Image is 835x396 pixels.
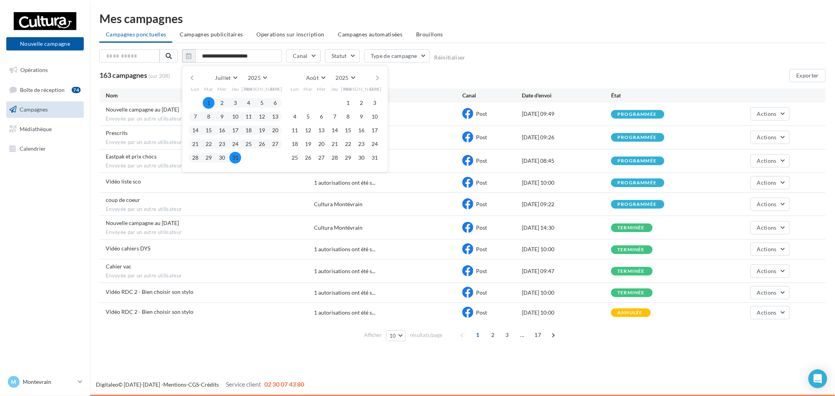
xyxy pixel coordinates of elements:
[264,380,304,388] span: 02 30 07 43 80
[355,97,367,109] button: 2
[750,107,790,121] button: Actions
[314,289,375,297] span: 1 autorisations ont été s...
[314,267,375,275] span: 1 autorisations ont été s...
[216,138,228,150] button: 23
[303,86,313,92] span: Mar
[248,74,261,81] span: 2025
[808,369,827,388] div: Open Intercom Messenger
[325,49,360,63] button: Statut
[531,329,544,341] span: 17
[369,152,381,164] button: 31
[99,13,826,24] div: Mes campagnes
[302,138,314,150] button: 19
[522,267,611,275] div: [DATE] 09:47
[106,263,132,270] span: Cahier vac
[256,124,268,136] button: 19
[72,87,81,93] div: 74
[757,268,777,274] span: Actions
[96,381,118,388] a: Digitaleo
[106,115,314,122] span: Envoyée par un autre utilisateur
[329,152,341,164] button: 28
[369,124,381,136] button: 17
[516,329,528,341] span: ...
[20,126,52,132] span: Médiathèque
[476,289,487,296] span: Post
[242,86,282,92] span: [PERSON_NAME]
[256,138,268,150] button: 26
[290,86,299,92] span: Lun
[23,378,75,386] p: Montevrain
[243,124,254,136] button: 18
[750,243,790,256] button: Actions
[256,111,268,122] button: 12
[369,97,381,109] button: 3
[355,111,367,122] button: 9
[476,110,487,117] span: Post
[20,67,48,73] span: Opérations
[243,97,254,109] button: 4
[364,331,382,339] span: Afficher
[106,130,128,136] span: Prescrits
[462,92,522,99] div: Canal
[369,138,381,150] button: 24
[314,224,362,232] div: Cultura Montévrain
[335,74,348,81] span: 2025
[289,152,301,164] button: 25
[203,124,215,136] button: 15
[106,178,141,185] span: Vidéo liste sco
[215,74,231,81] span: Juillet
[5,81,85,98] a: Boîte de réception74
[522,92,611,99] div: Date d'envoi
[476,179,487,186] span: Post
[757,224,777,231] span: Actions
[229,152,241,164] button: 31
[329,111,341,122] button: 7
[6,374,84,389] a: M Montevrain
[355,124,367,136] button: 16
[216,124,228,136] button: 16
[216,111,228,122] button: 9
[750,221,790,234] button: Actions
[256,31,324,38] span: Operations sur inscription
[99,71,147,79] span: 163 campagnes
[106,92,314,99] div: Nom
[289,124,301,136] button: 11
[750,154,790,167] button: Actions
[757,110,777,117] span: Actions
[286,49,321,63] button: Canal
[226,380,261,388] span: Service client
[476,224,487,231] span: Post
[750,306,790,319] button: Actions
[106,245,150,252] span: Vidéo cahiers DYS
[314,309,375,317] span: 1 autorisations ont été s...
[106,139,314,146] span: Envoyée par un autre utilisateur
[617,290,645,295] div: terminée
[216,152,228,164] button: 30
[790,69,826,82] button: Exporter
[302,111,314,122] button: 5
[303,72,328,83] button: Août
[216,97,228,109] button: 2
[757,179,777,186] span: Actions
[522,309,611,317] div: [DATE] 10:00
[5,121,85,137] a: Médiathèque
[256,97,268,109] button: 5
[231,86,239,92] span: Jeu
[217,86,227,92] span: Mer
[522,157,611,165] div: [DATE] 08:45
[370,86,379,92] span: Dim
[229,97,241,109] button: 3
[617,112,656,117] div: programmée
[306,74,319,81] span: Août
[750,198,790,211] button: Actions
[20,145,46,151] span: Calendrier
[757,289,777,296] span: Actions
[757,157,777,164] span: Actions
[289,111,301,122] button: 4
[20,86,65,93] span: Boîte de réception
[188,381,199,388] a: CGS
[229,124,241,136] button: 17
[341,86,382,92] span: [PERSON_NAME]
[617,202,656,207] div: programmée
[203,97,215,109] button: 1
